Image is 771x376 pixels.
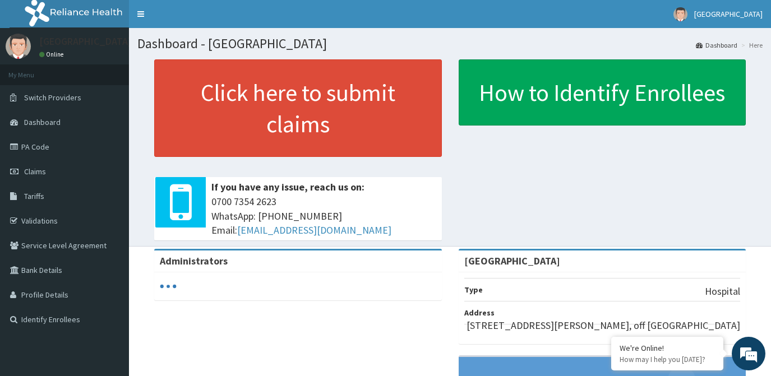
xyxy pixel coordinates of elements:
span: Dashboard [24,117,61,127]
div: We're Online! [620,343,715,353]
b: Administrators [160,254,228,267]
span: 0700 7354 2623 WhatsApp: [PHONE_NUMBER] Email: [211,194,436,238]
span: Tariffs [24,191,44,201]
li: Here [738,40,763,50]
h1: Dashboard - [GEOGRAPHIC_DATA] [137,36,763,51]
a: Online [39,50,66,58]
a: Click here to submit claims [154,59,442,157]
b: Address [464,308,495,318]
svg: audio-loading [160,278,177,295]
a: How to Identify Enrollees [459,59,746,126]
img: User Image [6,34,31,59]
p: How may I help you today? [620,355,715,364]
span: [GEOGRAPHIC_DATA] [694,9,763,19]
p: [GEOGRAPHIC_DATA] [39,36,132,47]
a: [EMAIL_ADDRESS][DOMAIN_NAME] [237,224,391,236]
span: Switch Providers [24,92,81,103]
b: If you have any issue, reach us on: [211,180,364,193]
a: Dashboard [696,40,737,50]
span: Claims [24,166,46,177]
img: User Image [673,7,687,21]
b: Type [464,285,483,295]
p: [STREET_ADDRESS][PERSON_NAME], off [GEOGRAPHIC_DATA] [467,318,740,333]
strong: [GEOGRAPHIC_DATA] [464,254,560,267]
p: Hospital [705,284,740,299]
